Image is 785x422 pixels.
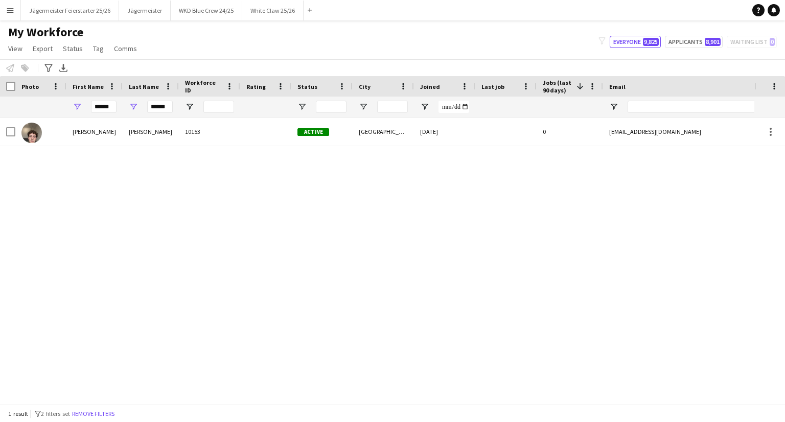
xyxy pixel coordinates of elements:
span: 2 filters set [41,410,70,417]
button: Open Filter Menu [185,102,194,111]
button: Open Filter Menu [359,102,368,111]
span: First Name [73,83,104,90]
span: Active [297,128,329,136]
button: Open Filter Menu [73,102,82,111]
span: Workforce ID [185,79,222,94]
input: Last Name Filter Input [147,101,173,113]
app-action-btn: Advanced filters [42,62,55,74]
a: Status [59,42,87,55]
div: 0 [537,118,603,146]
div: [PERSON_NAME] [123,118,179,146]
input: Workforce ID Filter Input [203,101,234,113]
button: WKD Blue Crew 24/25 [171,1,242,20]
div: [PERSON_NAME] [66,118,123,146]
div: [GEOGRAPHIC_DATA] [353,118,414,146]
span: City [359,83,371,90]
a: Tag [89,42,108,55]
input: Status Filter Input [316,101,347,113]
span: Joined [420,83,440,90]
button: Applicants8,901 [665,36,723,48]
span: Status [297,83,317,90]
span: Email [609,83,626,90]
img: Robert Rankin [21,123,42,143]
span: 8,901 [705,38,721,46]
button: Remove filters [70,408,117,419]
a: Comms [110,42,141,55]
app-action-btn: Export XLSX [57,62,70,74]
span: Rating [246,83,266,90]
span: Comms [114,44,137,53]
span: Export [33,44,53,53]
button: Open Filter Menu [129,102,138,111]
span: Photo [21,83,39,90]
button: Jägermeister [119,1,171,20]
div: [DATE] [414,118,475,146]
button: Open Filter Menu [420,102,429,111]
span: Last Name [129,83,159,90]
button: Open Filter Menu [297,102,307,111]
span: View [8,44,22,53]
a: Export [29,42,57,55]
input: First Name Filter Input [91,101,117,113]
div: 10153 [179,118,240,146]
span: Jobs (last 90 days) [543,79,572,94]
button: White Claw 25/26 [242,1,304,20]
button: Everyone9,825 [610,36,661,48]
input: City Filter Input [377,101,408,113]
span: My Workforce [8,25,83,40]
button: Open Filter Menu [609,102,618,111]
button: Jägermeister Feierstarter 25/26 [21,1,119,20]
span: Tag [93,44,104,53]
span: Last job [481,83,504,90]
span: Status [63,44,83,53]
input: Joined Filter Input [438,101,469,113]
a: View [4,42,27,55]
span: 9,825 [643,38,659,46]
